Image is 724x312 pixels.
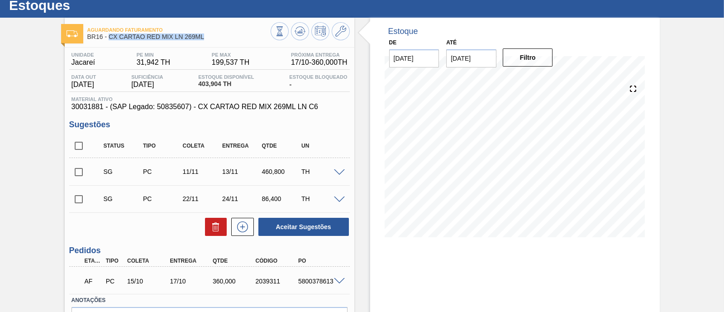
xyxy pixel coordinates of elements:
div: Código [253,258,300,264]
button: Atualizar Gráfico [291,22,309,40]
div: Nova sugestão [227,218,254,236]
h3: Sugestões [69,120,350,130]
div: Tipo [104,258,125,264]
div: TH [299,168,343,175]
div: 5800378613 [296,278,343,285]
div: Sugestão Criada [101,195,145,202]
div: 360,000 [210,278,257,285]
div: Entrega [168,258,215,264]
div: Pedido de Compra [104,278,125,285]
label: De [389,39,397,46]
span: BR16 - CX CARTAO RED MIX LN 269ML [87,34,271,40]
span: Data out [71,74,96,80]
div: Aceitar Sugestões [254,217,350,237]
div: 17/10/2025 [168,278,215,285]
div: 24/11/2025 [220,195,263,202]
div: Aguardando Faturamento [82,271,104,291]
div: Pedido de Compra [141,195,184,202]
span: Suficiência [131,74,163,80]
button: Aceitar Sugestões [258,218,349,236]
div: PO [296,258,343,264]
span: Unidade [71,52,95,58]
div: Status [101,143,145,149]
div: - [287,74,349,89]
div: Tipo [141,143,184,149]
button: Filtro [503,48,553,67]
div: 86,400 [260,195,303,202]
h3: Pedidos [69,246,350,255]
div: 15/10/2025 [125,278,172,285]
span: 30031881 - (SAP Legado: 50835607) - CX CARTAO RED MIX 269ML LN C6 [71,103,348,111]
div: Qtde [260,143,303,149]
div: Pedido de Compra [141,168,184,175]
span: Jacareí [71,58,95,67]
p: AF [85,278,102,285]
button: Ir ao Master Data / Geral [332,22,350,40]
span: 199,537 TH [212,58,249,67]
span: 31,942 TH [137,58,170,67]
label: Até [446,39,457,46]
div: Coleta [181,143,224,149]
div: 11/11/2025 [181,168,224,175]
div: UN [299,143,343,149]
input: dd/mm/yyyy [446,49,496,67]
div: TH [299,195,343,202]
span: [DATE] [131,81,163,89]
div: Etapa [82,258,104,264]
span: [DATE] [71,81,96,89]
div: Sugestão Criada [101,168,145,175]
span: 17/10 - 360,000 TH [291,58,348,67]
div: 2039311 [253,278,300,285]
div: Entrega [220,143,263,149]
span: Material ativo [71,96,348,102]
div: Excluir Sugestões [200,218,227,236]
div: 460,800 [260,168,303,175]
div: Estoque [388,27,418,36]
div: 22/11/2025 [181,195,224,202]
div: Qtde [210,258,257,264]
input: dd/mm/yyyy [389,49,439,67]
span: 403,904 TH [198,81,254,87]
span: Estoque Disponível [198,74,254,80]
img: Ícone [67,30,78,37]
label: Anotações [71,294,348,307]
button: Programar Estoque [311,22,329,40]
div: Coleta [125,258,172,264]
button: Visão Geral dos Estoques [271,22,289,40]
span: Estoque Bloqueado [289,74,347,80]
span: Próxima Entrega [291,52,348,58]
span: Aguardando Faturamento [87,27,271,33]
span: PE MAX [212,52,249,58]
span: PE MIN [137,52,170,58]
div: 13/11/2025 [220,168,263,175]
